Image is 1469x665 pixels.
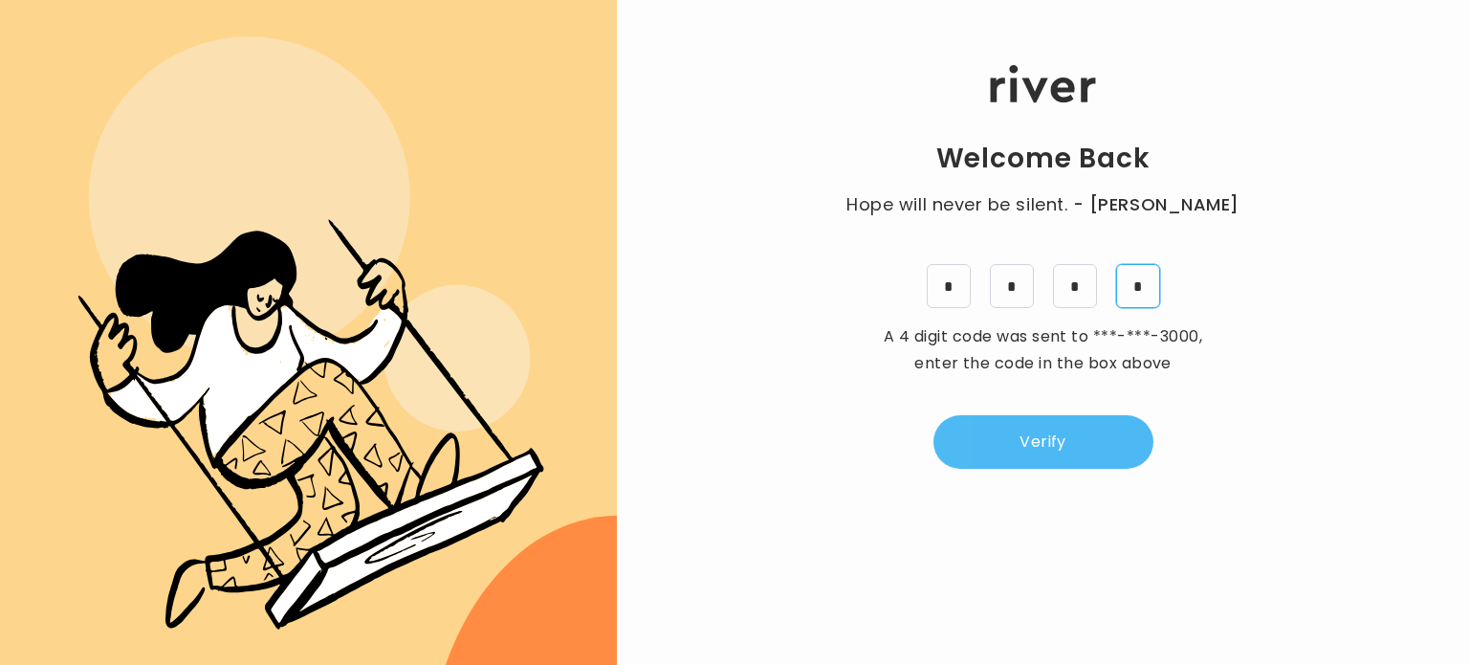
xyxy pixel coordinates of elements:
[1073,191,1239,218] span: - [PERSON_NAME]
[936,142,1151,176] h1: Welcome Back
[828,191,1259,218] p: Hope will never be silent.
[1116,264,1160,308] input: 1
[933,415,1153,469] button: Verify
[927,264,971,308] input: 1
[884,325,1202,374] span: A 4 digit code was sent to , enter the code in the box above
[990,264,1034,308] input: 1
[1053,264,1097,308] input: 1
